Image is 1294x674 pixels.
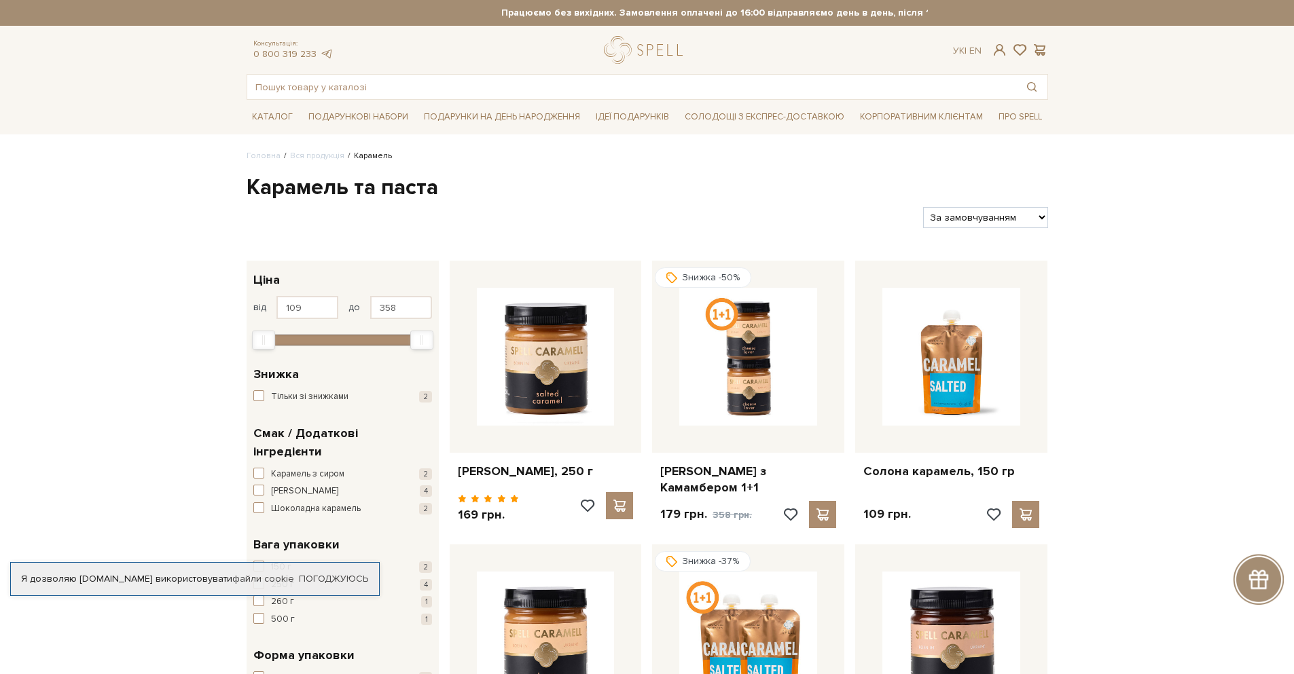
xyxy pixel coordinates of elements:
span: 2 [419,503,432,514]
button: 260 г 1 [253,595,432,609]
button: Тільки зі знижками 2 [253,390,432,404]
span: 500 г [271,613,295,626]
span: | [965,45,967,56]
span: Каталог [247,107,298,128]
span: Карамель з сиром [271,468,344,481]
a: файли cookie [232,573,294,584]
span: Вага упаковки [253,536,340,554]
input: Ціна [370,296,432,319]
span: 4 [420,485,432,497]
a: [PERSON_NAME], 250 г [458,464,634,479]
button: Шоколадна карамель 2 [253,502,432,516]
span: 2 [419,468,432,480]
p: 179 грн. [660,506,752,523]
p: 169 грн. [458,507,520,523]
span: 1 [421,614,432,625]
div: Ук [953,45,982,57]
span: [PERSON_NAME] [271,485,338,498]
span: до [348,301,360,314]
button: Карамель з сиром 2 [253,468,432,481]
p: 109 грн. [863,506,911,522]
button: Пошук товару у каталозі [1016,75,1047,99]
li: Карамель [344,150,392,162]
span: 150 г [271,561,291,574]
span: Шоколадна карамель [271,502,361,516]
h1: Карамель та паста [247,174,1048,202]
input: Ціна [276,296,338,319]
span: Ціна [253,271,280,289]
button: 150 г 2 [253,561,432,574]
span: Смак / Додаткові інгредієнти [253,424,429,461]
a: logo [604,36,689,64]
span: Про Spell [993,107,1047,128]
span: 358 грн. [713,509,752,521]
span: Консультація: [253,39,334,48]
input: Пошук товару у каталозі [247,75,1016,99]
a: Солона карамель, 150 гр [863,464,1039,479]
button: 500 г 1 [253,613,432,626]
span: від [253,301,266,314]
span: Форма упаковки [253,646,355,664]
div: Знижка -50% [655,267,751,288]
div: Max [410,331,433,350]
span: 1 [421,596,432,607]
span: 260 г [271,595,294,609]
img: Карамель з Камамбером 1+1 [679,288,817,426]
a: 0 800 319 233 [253,48,317,60]
a: Головна [247,151,281,161]
a: [PERSON_NAME] з Камамбером 1+1 [660,464,836,495]
a: telegram [320,48,334,60]
div: Я дозволяю [DOMAIN_NAME] використовувати [11,573,379,585]
span: 2 [419,561,432,573]
a: Вся продукція [290,151,344,161]
a: Солодощі з експрес-доставкою [679,105,850,128]
a: Погоджуюсь [299,573,368,585]
span: 2 [419,391,432,402]
img: Солона карамель, 150 гр [882,288,1020,426]
span: Знижка [253,365,299,383]
a: En [969,45,982,56]
strong: Працюємо без вихідних. Замовлення оплачені до 16:00 відправляємо день в день, після 16:00 - насту... [367,7,1168,19]
button: [PERSON_NAME] 4 [253,485,432,498]
div: Min [252,331,275,350]
span: Подарунки на День народження [418,107,586,128]
a: Корпоративним клієнтам [855,105,988,128]
span: Ідеї подарунків [590,107,675,128]
span: Тільки зі знижками [271,390,348,404]
div: Знижка -37% [655,551,751,572]
span: 4 [420,579,432,591]
span: Подарункові набори [303,107,414,128]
